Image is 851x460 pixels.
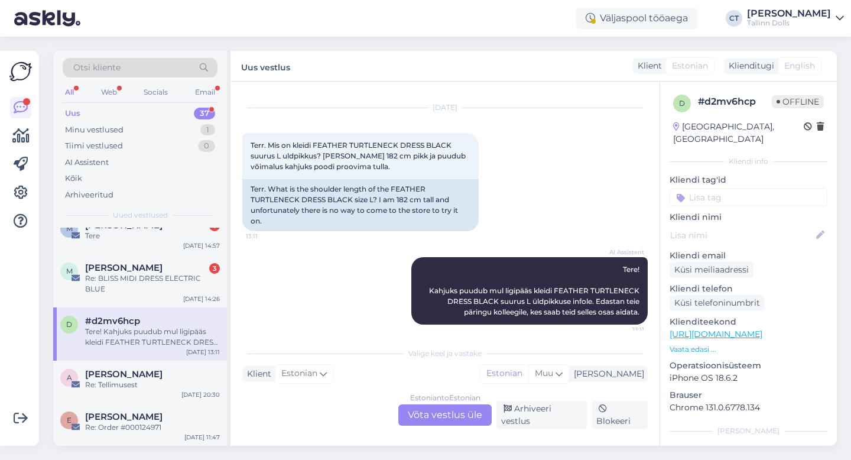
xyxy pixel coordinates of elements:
[184,433,220,442] div: [DATE] 11:47
[670,443,827,456] p: Märkmed
[281,367,317,380] span: Estonian
[242,368,271,380] div: Klient
[200,124,215,136] div: 1
[679,99,685,108] span: d
[670,372,827,384] p: iPhone OS 18.6.2
[9,60,32,83] img: Askly Logo
[242,179,479,231] div: Terr. What is the shoulder length of the FEATHER TURTLENECK DRESS BLACK size L? I am 182 cm tall ...
[66,224,73,233] span: M
[99,85,119,100] div: Web
[85,380,220,390] div: Re: Tellimusest
[670,156,827,167] div: Kliendi info
[73,61,121,74] span: Otsi kliente
[209,263,220,274] div: 3
[246,232,290,241] span: 13:11
[670,211,827,223] p: Kliendi nimi
[784,60,815,72] span: English
[670,359,827,372] p: Operatsioonisüsteem
[85,422,220,433] div: Re: Order #000124971
[698,95,772,109] div: # d2mv6hcp
[65,108,80,119] div: Uus
[242,102,648,113] div: [DATE]
[241,58,290,74] label: Uus vestlus
[181,390,220,399] div: [DATE] 20:30
[141,85,170,100] div: Socials
[66,267,73,276] span: M
[67,416,72,425] span: E
[66,320,72,329] span: d
[65,173,82,184] div: Kõik
[410,393,480,403] div: Estonian to Estonian
[85,316,140,326] span: #d2mv6hcp
[670,283,827,295] p: Kliendi telefon
[670,401,827,414] p: Chrome 131.0.6778.134
[85,369,163,380] span: Aile Kask
[670,344,827,355] p: Vaata edasi ...
[670,295,765,311] div: Küsi telefoninumbrit
[670,316,827,328] p: Klienditeekond
[747,9,844,28] a: [PERSON_NAME]Tallinn Dolls
[592,401,648,429] div: Blokeeri
[569,368,644,380] div: [PERSON_NAME]
[670,174,827,186] p: Kliendi tag'id
[772,95,824,108] span: Offline
[576,8,697,29] div: Väljaspool tööaega
[670,389,827,401] p: Brauser
[193,85,217,100] div: Email
[633,60,662,72] div: Klient
[183,241,220,250] div: [DATE] 14:57
[747,18,831,28] div: Tallinn Dolls
[670,189,827,206] input: Lisa tag
[535,368,553,378] span: Muu
[85,273,220,294] div: Re: BLISS MIDI DRESS ELECTRIC BLUE
[670,426,827,436] div: [PERSON_NAME]
[670,229,814,242] input: Lisa nimi
[65,140,123,152] div: Tiimi vestlused
[183,294,220,303] div: [DATE] 14:26
[670,262,753,278] div: Küsi meiliaadressi
[85,263,163,273] span: Merlin Paas
[251,141,467,171] span: Terr. Mis on kleidi FEATHER TURTLENECK DRESS BLACK suurus L uldpikkus? [PERSON_NAME] 182 cm pikk ...
[194,108,215,119] div: 37
[65,157,109,169] div: AI Assistent
[670,329,762,339] a: [URL][DOMAIN_NAME]
[242,348,648,359] div: Valige keel ja vastake
[429,265,641,316] span: Tere! Kahjuks puudub mul ligipääs kleidi FEATHER TURTLENECK DRESS BLACK suurus L üldpikkuse infol...
[67,373,72,382] span: A
[85,231,220,241] div: Tere
[85,412,163,422] span: Elo Saar
[85,326,220,348] div: Tere! Kahjuks puudub mul ligipääs kleidi FEATHER TURTLENECK DRESS BLACK suurus L üldpikkuse infol...
[673,121,804,145] div: [GEOGRAPHIC_DATA], [GEOGRAPHIC_DATA]
[113,210,168,221] span: Uued vestlused
[600,325,644,334] span: 13:11
[186,348,220,357] div: [DATE] 13:11
[670,250,827,262] p: Kliendi email
[65,124,124,136] div: Minu vestlused
[600,248,644,257] span: AI Assistent
[672,60,708,72] span: Estonian
[63,85,76,100] div: All
[198,140,215,152] div: 0
[65,189,113,201] div: Arhiveeritud
[724,60,774,72] div: Klienditugi
[747,9,831,18] div: [PERSON_NAME]
[480,365,528,383] div: Estonian
[398,404,492,426] div: Võta vestlus üle
[496,401,587,429] div: Arhiveeri vestlus
[726,10,742,27] div: CT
